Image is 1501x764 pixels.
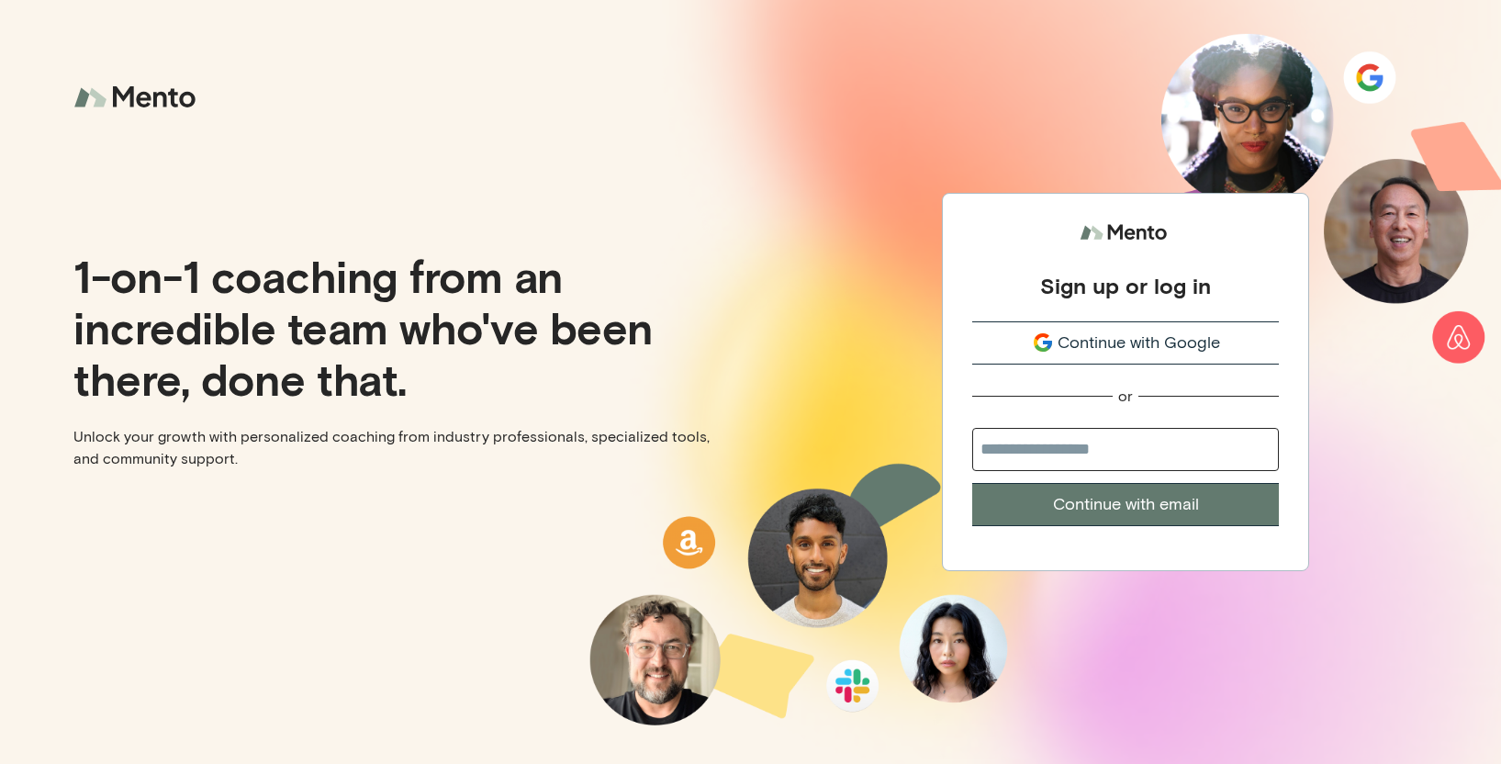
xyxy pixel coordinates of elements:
button: Continue with email [972,483,1279,526]
span: Continue with Google [1058,331,1220,355]
img: logo [73,73,202,122]
img: logo.svg [1080,216,1171,250]
div: Sign up or log in [1040,272,1211,299]
p: 1-on-1 coaching from an incredible team who've been there, done that. [73,250,736,404]
p: Unlock your growth with personalized coaching from industry professionals, specialized tools, and... [73,426,736,470]
div: or [1118,387,1133,406]
button: Continue with Google [972,321,1279,365]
